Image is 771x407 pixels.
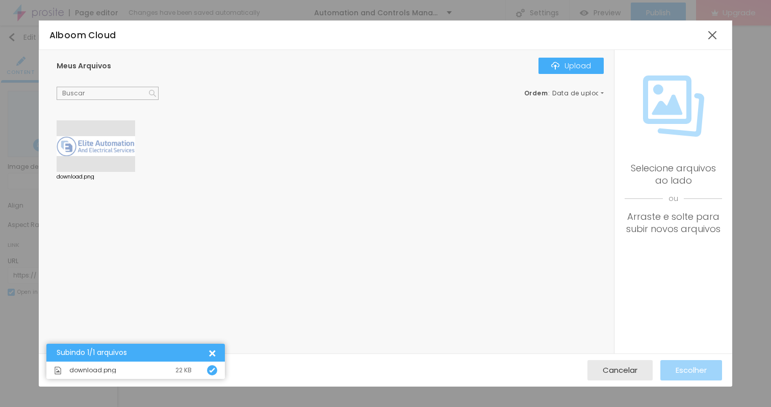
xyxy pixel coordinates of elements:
span: Cancelar [603,366,637,374]
button: Escolher [660,360,722,380]
span: ou [625,187,722,211]
img: Icone [643,75,704,137]
div: Upload [551,62,591,70]
span: download.png [69,367,116,373]
input: Buscar [57,87,159,100]
div: Subindo 1/1 arquivos [57,349,207,357]
span: Data de upload [552,90,605,96]
span: Escolher [676,366,707,374]
img: Icone [209,367,215,373]
button: IconeUpload [538,58,604,74]
div: : [524,90,604,96]
div: download.png [57,174,135,180]
div: 22 KB [175,367,192,373]
img: Icone [551,62,559,70]
button: Cancelar [587,360,653,380]
div: Selecione arquivos ao lado Arraste e solte para subir novos arquivos [625,162,722,235]
img: Icone [149,90,156,97]
span: Alboom Cloud [49,29,116,41]
span: Ordem [524,89,548,97]
span: Meus Arquivos [57,61,111,71]
img: Icone [54,367,62,374]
